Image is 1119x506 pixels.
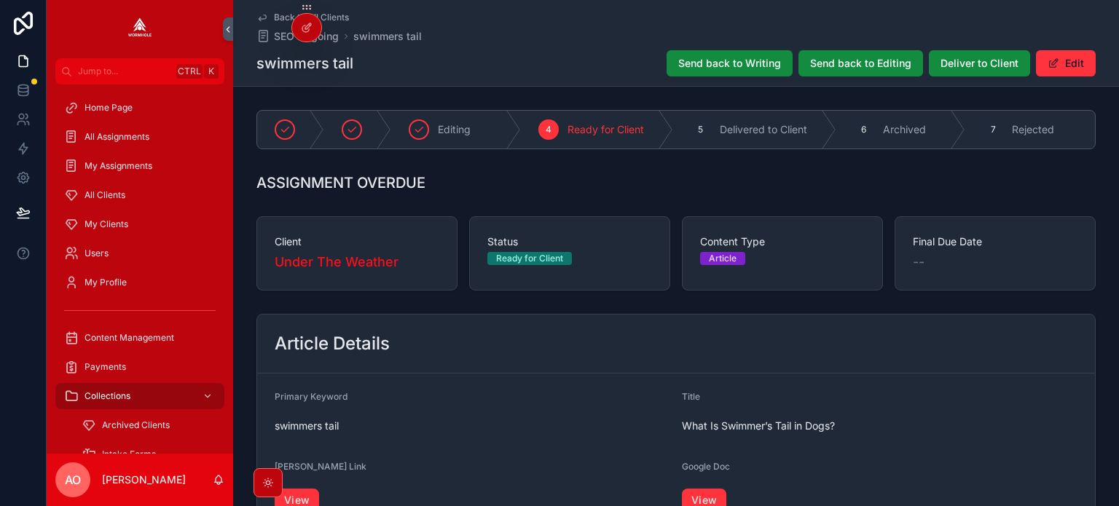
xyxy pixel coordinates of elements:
span: Ctrl [176,64,203,79]
span: 6 [861,124,866,135]
span: Collections [85,390,130,402]
span: Ready for Client [568,122,644,137]
a: Collections [55,383,224,409]
span: 5 [698,124,703,135]
button: Send back to Writing [667,50,793,76]
div: Ready for Client [496,252,563,265]
span: Primary Keyword [275,391,348,402]
a: My Profile [55,269,224,296]
span: Editing [438,122,471,137]
span: What Is Swimmer’s Tail in Dogs? [682,419,1077,433]
span: Rejected [1012,122,1054,137]
span: Payments [85,361,126,373]
a: swimmers tail [353,29,422,44]
span: All Assignments [85,131,149,143]
a: All Clients [55,182,224,208]
a: Home Page [55,95,224,121]
span: Title [682,391,700,402]
button: Jump to...CtrlK [55,58,224,84]
span: Send back to Editing [810,56,911,71]
span: Content Management [85,332,174,344]
span: swimmers tail [275,419,670,433]
div: scrollable content [47,84,233,454]
h1: ASSIGNMENT OVERDUE [256,173,425,193]
span: 7 [991,124,996,135]
span: Jump to... [78,66,170,77]
span: Archived [883,122,926,137]
span: Archived Clients [102,419,170,431]
span: Send back to Writing [678,56,781,71]
span: Delivered to Client [720,122,807,137]
button: Deliver to Client [929,50,1030,76]
span: My Profile [85,277,127,288]
a: SEO Ongoing [256,29,339,44]
a: Archived Clients [73,412,224,438]
span: Users [85,248,109,259]
a: Under The Weather [275,252,398,272]
a: Intake Forms [73,441,224,467]
a: Payments [55,354,224,380]
p: [PERSON_NAME] [102,473,186,487]
a: All Assignments [55,124,224,150]
span: [PERSON_NAME] Link [275,461,366,472]
span: My Clients [85,218,128,230]
span: Google Doc [682,461,730,472]
a: Back to All Clients [256,12,349,23]
button: Edit [1036,50,1096,76]
span: Back to All Clients [274,12,349,23]
span: Status [487,234,652,249]
a: My Assignments [55,153,224,179]
span: Final Due Date [913,234,1077,249]
span: Deliver to Client [941,56,1018,71]
span: Content Type [700,234,865,249]
a: Users [55,240,224,266]
a: My Clients [55,211,224,237]
span: Intake Forms [102,448,156,460]
span: -- [913,252,924,272]
img: App logo [128,17,152,41]
span: Home Page [85,102,133,114]
span: My Assignments [85,160,152,172]
button: Send back to Editing [798,50,923,76]
span: AO [65,471,81,489]
span: 4 [546,124,551,135]
h1: swimmers tail [256,53,353,74]
span: SEO Ongoing [274,29,339,44]
a: Content Management [55,325,224,351]
span: K [205,66,217,77]
div: Article [709,252,737,265]
h2: Article Details [275,332,390,355]
span: All Clients [85,189,125,201]
span: Client [275,234,439,249]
